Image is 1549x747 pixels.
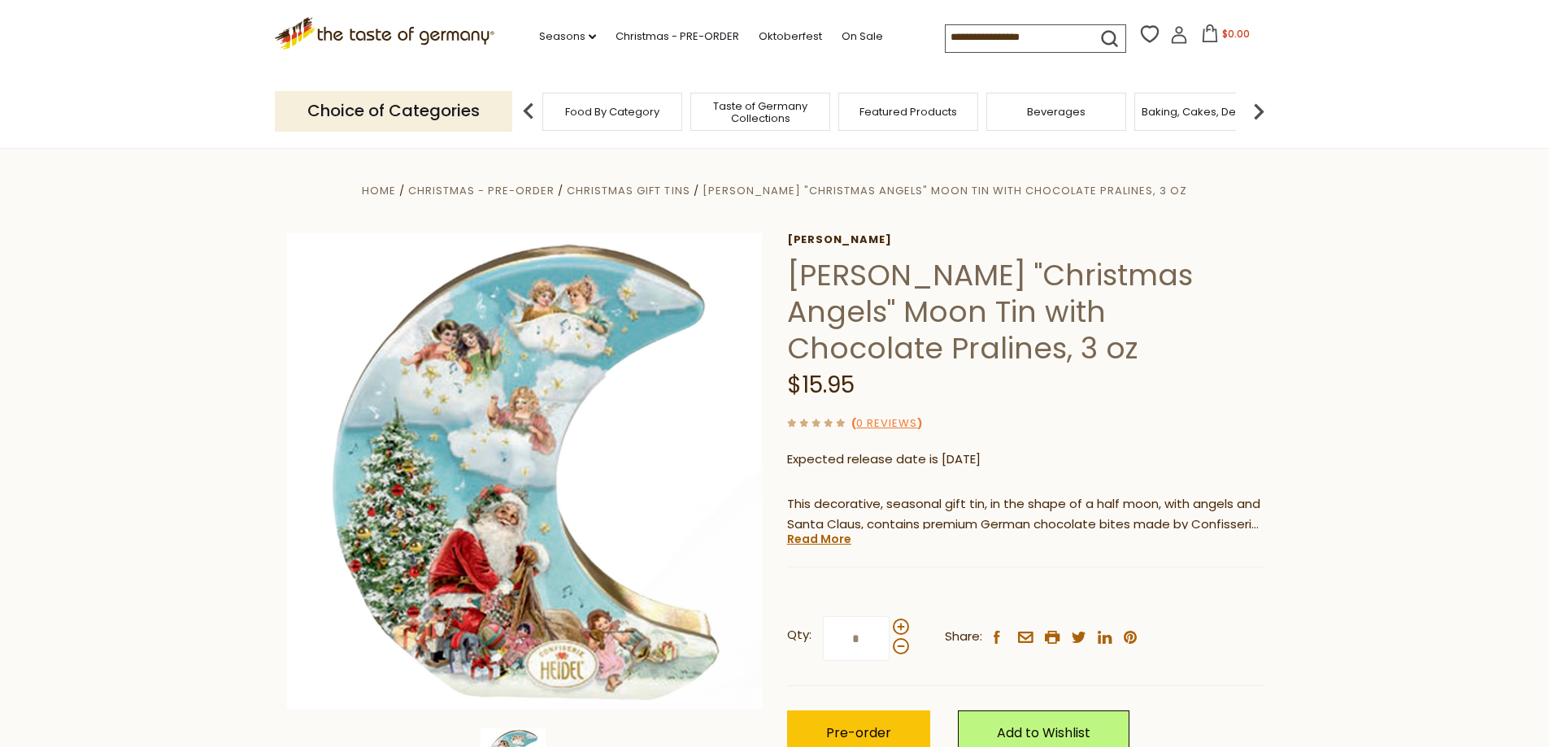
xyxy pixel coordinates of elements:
[787,369,855,401] span: $15.95
[539,28,596,46] a: Seasons
[787,233,1263,246] a: [PERSON_NAME]
[759,28,822,46] a: Oktoberfest
[1142,106,1268,118] a: Baking, Cakes, Desserts
[787,257,1263,367] h1: [PERSON_NAME] "Christmas Angels" Moon Tin with Chocolate Pralines, 3 oz
[945,627,982,647] span: Share:
[703,183,1187,198] a: [PERSON_NAME] "Christmas Angels" Moon Tin with Chocolate Pralines, 3 oz
[1222,27,1250,41] span: $0.00
[408,183,555,198] a: Christmas - PRE-ORDER
[787,494,1263,535] p: This decorative, seasonal gift tin, in the shape of a half moon, with angels and Santa Claus, con...
[787,531,851,547] a: Read More
[1027,106,1086,118] a: Beverages
[1242,95,1275,128] img: next arrow
[512,95,545,128] img: previous arrow
[287,233,763,709] img: Heidel "Christmas Angels" Moon Tin with Chocolate Pralines, 3 oz
[787,625,811,645] strong: Qty:
[856,415,917,432] a: 0 Reviews
[826,723,891,742] span: Pre-order
[567,183,690,198] a: Christmas Gift Tins
[362,183,396,198] a: Home
[787,450,1263,470] p: Expected release date is [DATE]
[859,106,957,118] a: Featured Products
[565,106,659,118] a: Food By Category
[842,28,883,46] a: On Sale
[1191,24,1260,49] button: $0.00
[275,91,512,131] p: Choice of Categories
[851,415,922,431] span: ( )
[695,100,825,124] a: Taste of Germany Collections
[616,28,739,46] a: Christmas - PRE-ORDER
[823,616,890,661] input: Qty:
